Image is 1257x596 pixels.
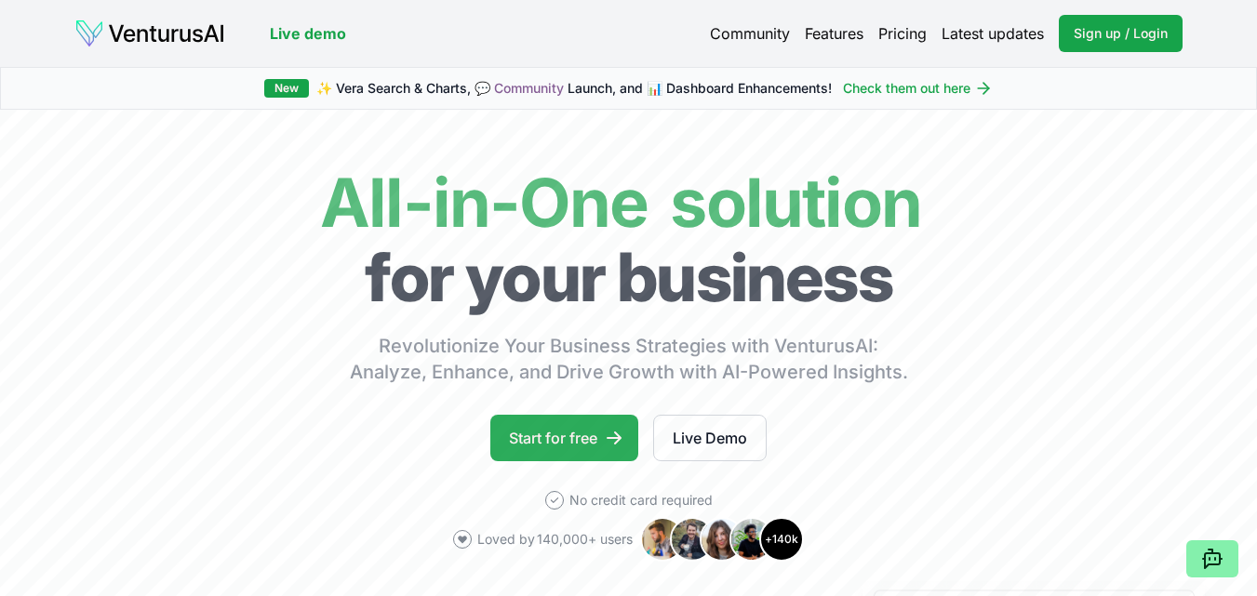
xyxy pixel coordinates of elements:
[270,22,346,45] a: Live demo
[700,517,744,562] img: Avatar 3
[670,517,715,562] img: Avatar 2
[710,22,790,45] a: Community
[729,517,774,562] img: Avatar 4
[316,79,832,98] span: ✨ Vera Search & Charts, 💬 Launch, and 📊 Dashboard Enhancements!
[490,415,638,461] a: Start for free
[653,415,767,461] a: Live Demo
[494,80,564,96] a: Community
[942,22,1044,45] a: Latest updates
[805,22,863,45] a: Features
[640,517,685,562] img: Avatar 1
[1074,24,1168,43] span: Sign up / Login
[1059,15,1183,52] a: Sign up / Login
[74,19,225,48] img: logo
[264,79,309,98] div: New
[878,22,927,45] a: Pricing
[843,79,993,98] a: Check them out here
